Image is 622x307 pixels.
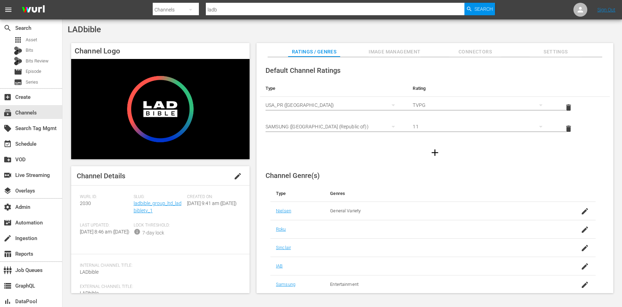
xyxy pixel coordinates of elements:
span: Search [474,3,493,15]
span: info [134,228,141,235]
img: ans4CAIJ8jUAAAAAAAAAAAAAAAAAAAAAAAAgQb4GAAAAAAAAAAAAAAAAAAAAAAAAJMjXAAAAAAAAAAAAAAAAAAAAAAAAgAT5G... [17,2,50,18]
span: Slug: [134,194,184,200]
a: IAB [276,263,283,268]
a: ladbible_group_ltd_ladbibletv_1 [134,201,182,213]
img: LADbible [71,59,250,159]
span: Search Tag Mgmt [3,124,12,133]
th: Type [260,80,407,97]
span: Channel Genre(s) [266,171,320,180]
div: Bits Review [14,57,22,65]
span: delete [564,125,573,133]
a: Sinclair [276,245,291,250]
span: Reports [3,250,12,258]
table: simple table [260,80,610,139]
span: External Channel Title: [80,284,237,290]
span: [DATE] 8:46 am ([DATE]) [80,229,129,234]
span: Schedule [3,140,12,148]
a: Sign Out [597,7,615,12]
div: 11 [413,117,549,136]
div: Bits [14,46,22,55]
span: Last Updated: [80,223,130,228]
span: LADbible [80,290,99,296]
span: Job Queues [3,266,12,274]
span: Default Channel Ratings [266,66,341,75]
span: Bits [26,47,33,54]
span: LADbible [68,25,101,34]
span: Image Management [369,48,421,56]
span: menu [4,6,12,14]
span: Create [3,93,12,101]
span: [DATE] 9:41 am ([DATE]) [187,201,237,206]
span: VOD [3,155,12,164]
span: LADbible [80,269,99,275]
span: Overlays [3,187,12,195]
span: Automation [3,219,12,227]
button: Search [464,3,495,15]
span: Connectors [449,48,501,56]
span: GraphQL [3,282,12,290]
span: Episode [26,68,41,75]
span: Channel Details [77,172,125,180]
span: Live Streaming [3,171,12,179]
a: Samsung [276,282,295,287]
span: Series [26,79,38,86]
span: Asset [14,36,22,44]
span: Admin [3,203,12,211]
span: DataPool [3,297,12,306]
div: USA_PR ([GEOGRAPHIC_DATA]) [266,95,402,115]
button: delete [560,99,577,116]
button: delete [560,120,577,137]
span: delete [564,103,573,112]
span: Wurl ID: [80,194,130,200]
span: Asset [26,36,37,43]
th: Rating [407,80,554,97]
h4: Channel Logo [71,43,250,59]
th: Genres [325,185,560,202]
span: Ratings / Genres [288,48,340,56]
a: Roku [276,227,286,232]
span: Settings [530,48,582,56]
button: edit [229,168,246,185]
span: Series [14,78,22,86]
span: Channels [3,109,12,117]
th: Type [270,185,325,202]
span: 2030 [80,201,91,206]
span: Search [3,24,12,32]
span: Episode [14,68,22,76]
span: Created On: [187,194,237,200]
span: edit [234,172,242,180]
span: Lock Threshold: [134,223,184,228]
a: Nielsen [276,208,291,213]
div: TVPG [413,95,549,115]
span: Bits Review [26,58,49,65]
span: Internal Channel Title: [80,263,237,268]
span: Ingestion [3,234,12,242]
div: SAMSUNG ([GEOGRAPHIC_DATA] (Republic of)) [266,117,402,136]
div: 7-day lock [142,229,164,237]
